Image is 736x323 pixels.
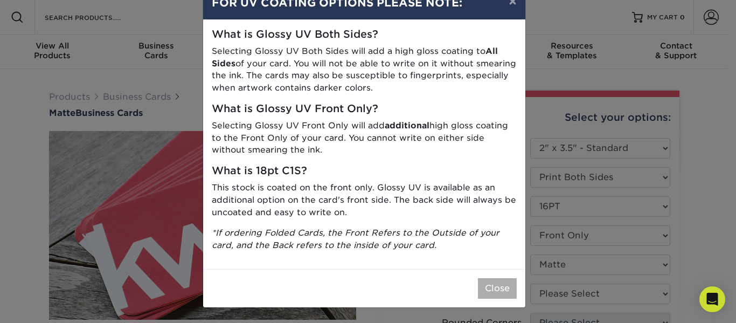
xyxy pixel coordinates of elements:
h5: What is Glossy UV Both Sides? [212,29,517,41]
div: Open Intercom Messenger [699,286,725,312]
p: Selecting Glossy UV Front Only will add high gloss coating to the Front Only of your card. You ca... [212,120,517,156]
strong: All Sides [212,46,498,68]
button: Close [478,278,517,299]
h5: What is Glossy UV Front Only? [212,103,517,115]
p: This stock is coated on the front only. Glossy UV is available as an additional option on the car... [212,182,517,218]
h5: What is 18pt C1S? [212,165,517,177]
p: Selecting Glossy UV Both Sides will add a high gloss coating to of your card. You will not be abl... [212,45,517,94]
strong: additional [385,120,429,130]
i: *If ordering Folded Cards, the Front Refers to the Outside of your card, and the Back refers to t... [212,228,499,250]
